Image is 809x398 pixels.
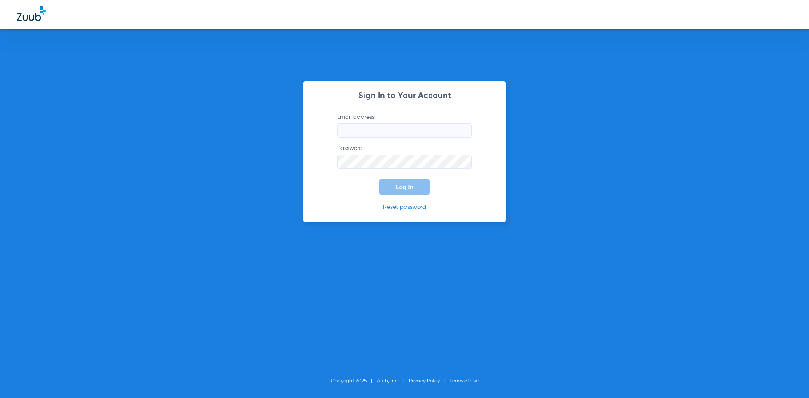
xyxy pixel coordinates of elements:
[17,6,46,21] img: Zuub Logo
[379,179,430,195] button: Log In
[331,377,376,385] li: Copyright 2025
[396,184,413,190] span: Log In
[337,113,472,138] label: Email address
[324,92,485,100] h2: Sign In to Your Account
[383,204,426,210] a: Reset password
[409,379,440,384] a: Privacy Policy
[337,155,472,169] input: Password
[450,379,479,384] a: Terms of Use
[337,123,472,138] input: Email address
[376,377,409,385] li: Zuub, Inc.
[337,144,472,169] label: Password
